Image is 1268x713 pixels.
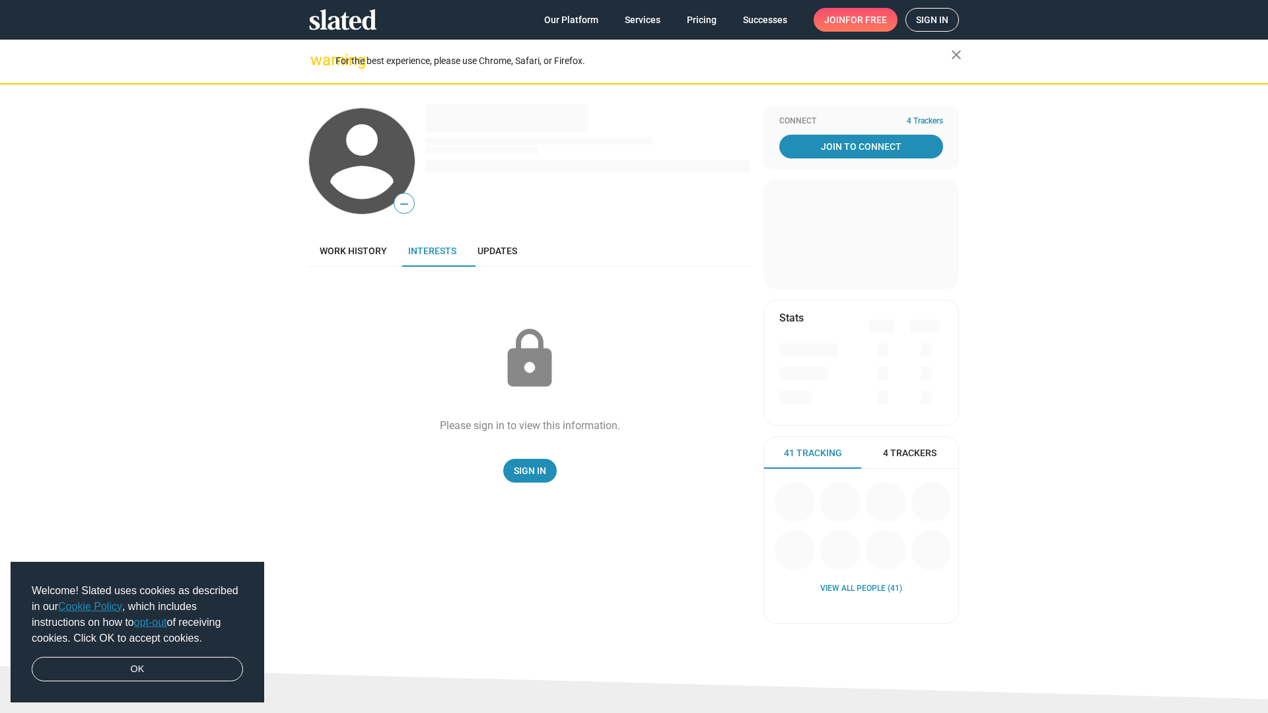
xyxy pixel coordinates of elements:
div: Please sign in to view this information. [440,419,620,432]
a: Join To Connect [779,135,943,158]
a: Interests [398,235,467,267]
a: Work history [309,235,398,267]
a: Updates [467,235,528,267]
span: Services [625,8,660,32]
span: — [394,195,414,213]
a: Our Platform [534,8,609,32]
span: Work history [320,246,387,256]
mat-card-title: Stats [779,311,804,325]
span: for free [845,8,887,32]
a: Sign in [905,8,959,32]
a: Successes [732,8,798,32]
span: Welcome! Slated uses cookies as described in our , which includes instructions on how to of recei... [32,583,243,646]
a: Cookie Policy [58,601,122,612]
span: Updates [477,246,517,256]
a: opt-out [134,617,167,628]
span: Sign In [514,459,546,483]
a: Services [614,8,671,32]
span: 41 Tracking [784,447,842,459]
div: For the best experience, please use Chrome, Safari, or Firefox. [335,52,951,70]
div: cookieconsent [11,562,264,703]
a: View all People (41) [820,584,902,594]
span: Join To Connect [782,135,940,158]
div: Connect [779,116,943,127]
span: Successes [743,8,787,32]
mat-icon: close [948,47,964,63]
mat-icon: lock [497,326,563,392]
a: Pricing [676,8,727,32]
span: 4 Trackers [907,116,943,127]
span: 4 Trackers [883,447,936,459]
span: Join [824,8,887,32]
span: Pricing [687,8,717,32]
a: Sign In [503,459,557,483]
a: dismiss cookie message [32,657,243,682]
a: Joinfor free [814,8,898,32]
span: Interests [408,246,456,256]
span: Sign in [916,9,948,31]
span: Our Platform [544,8,598,32]
mat-icon: warning [310,52,326,68]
